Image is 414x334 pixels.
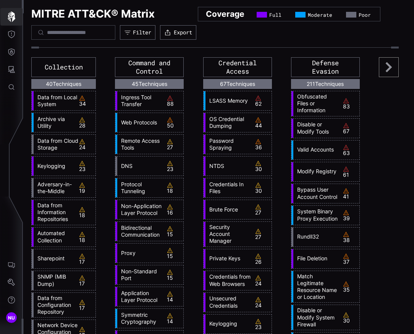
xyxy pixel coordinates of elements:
div: 38 [343,231,357,243]
a: Keylogging [34,163,79,169]
a: Disable or Modify Tools [293,121,339,135]
div: Collection [31,57,96,77]
div: Defense Evasion [291,57,360,77]
div: 14 [167,313,181,324]
h2: Coverage [206,9,244,19]
a: Keylogging [205,320,251,327]
div: 24 [255,275,270,286]
div: 27 [255,228,270,240]
div: 41 [343,188,357,199]
a: Private Keys [205,255,251,262]
div: 67 Techniques [203,79,272,89]
div: 14 [167,291,181,302]
div: 15 [167,226,181,237]
div: 27 [167,139,181,150]
div: 23 [167,160,181,172]
div: 211 Techniques [291,79,360,89]
div: 50 [167,117,181,128]
div: Filter [133,29,151,36]
a: Security Account Manager [205,224,251,245]
div: 18 [167,182,181,194]
a: Rundll32 [293,233,339,240]
a: Match Legitimate Resource Name or Location [293,273,339,301]
div: 40 Techniques [31,79,96,89]
div: 61 [343,166,357,177]
a: Data from Information Repositories [34,202,79,223]
div: 27 [255,204,270,215]
div: 18 [79,231,94,243]
a: Automated Collection [34,230,79,244]
button: Export [160,25,196,40]
div: 23 [255,318,270,330]
div: 30 [255,182,270,194]
div: 83 [343,98,357,109]
a: Data from Cloud Storage [34,137,79,151]
a: Obfuscated Files or Information [293,93,339,114]
a: OS Credential Dumping [205,116,251,129]
a: Password Spraying [205,137,251,151]
h1: MITRE ATT&CK® Matrix [31,7,155,21]
a: Archive via Utility [34,116,79,129]
a: Adversary-in-the-Middle [34,181,79,195]
span: Poor [359,12,371,18]
span: Moderate [308,12,332,18]
a: Modify Registry [293,168,339,175]
div: 36 [255,139,270,150]
div: 30 [255,160,270,172]
a: Non-Application Layer Protocol [117,203,163,216]
a: System Binary Proxy Execution [293,208,339,222]
a: SNMP (MIB Dump) [34,273,79,287]
div: Command and Control [115,57,184,77]
div: 24 [255,297,270,308]
div: 17 [79,253,94,265]
a: NTDS [205,163,251,169]
a: Disable or Modify System Firewall [293,307,339,328]
div: 28 [79,117,94,128]
div: 15 [167,269,181,281]
a: Bidirectional Communication [117,224,163,238]
a: Non-Standard Port [117,268,163,282]
a: Valid Accounts [293,146,339,153]
button: NU [0,309,23,326]
div: 23 [79,160,94,172]
div: 34 [79,95,94,106]
div: 45 Techniques [115,79,184,89]
a: Remote Access Tools [117,137,163,151]
div: 24 [79,139,94,150]
span: Full [269,12,281,18]
div: 35 [343,281,357,292]
button: Filter [120,25,155,40]
a: Data from Local System [34,94,79,108]
a: Bypass User Account Control [293,186,339,200]
div: 30 [343,312,357,323]
div: 44 [255,117,270,128]
a: Ingress Tool Transfer [117,94,163,108]
a: Brute Force [205,206,251,213]
div: 88 [167,95,181,106]
div: 15 [167,247,181,259]
div: 39 [343,210,357,221]
div: 18 [79,207,94,218]
div: 16 [167,204,181,215]
div: 17 [79,299,94,311]
div: 62 [255,95,270,106]
div: Credential Access [203,57,272,77]
div: 17 [79,275,94,286]
div: 63 [343,144,357,156]
a: DNS [117,163,163,169]
a: Symmetric Cryptography [117,311,163,325]
div: 19 [79,182,94,194]
a: Application Layer Protocol [117,290,163,303]
a: Data from Configuration Repository [34,295,79,316]
span: NU [8,314,15,322]
a: LSASS Memory [205,97,251,104]
a: Protocol Tunneling [117,181,163,195]
a: Proxy [117,250,163,257]
a: Sharepoint [34,255,79,262]
div: 67 [343,123,357,134]
a: Credentials In Files [205,181,251,195]
a: Unsecured Credentials [205,295,251,309]
a: Web Protocols [117,119,163,126]
div: 26 [255,253,270,265]
div: 37 [343,253,357,265]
